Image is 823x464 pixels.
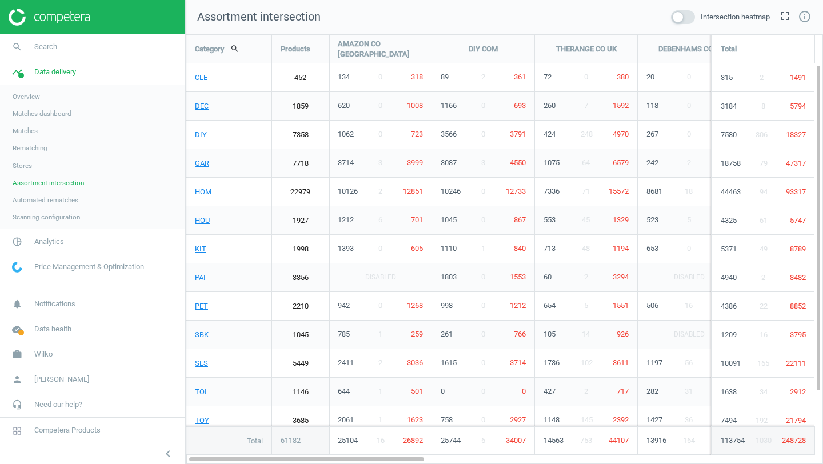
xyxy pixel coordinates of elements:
[522,387,526,395] span: 0
[721,435,745,446] span: 113754
[790,330,806,340] span: 3795
[544,158,560,167] span: 1075
[790,215,806,226] span: 5747
[338,215,354,224] span: 1212
[34,67,76,77] span: Data delivery
[481,101,485,110] span: 0
[378,358,382,367] span: 2
[13,195,78,205] span: Automated rematches
[441,244,457,253] span: 1110
[760,387,768,397] span: 34
[544,330,556,338] span: 105
[544,73,552,81] span: 72
[272,378,329,406] a: 1146
[760,301,768,311] span: 22
[778,9,792,23] i: fullscreen
[186,178,271,206] a: HOM
[544,358,560,367] span: 1736
[790,301,806,311] span: 8852
[481,187,485,195] span: 0
[338,330,350,338] span: 785
[646,187,662,195] span: 8681
[761,101,765,111] span: 8
[756,415,768,426] span: 192
[6,231,28,253] i: pie_chart_outlined
[638,35,740,63] div: DEBENHAMS COM
[646,215,658,224] span: 523
[338,130,354,138] span: 1062
[6,369,28,390] i: person
[646,387,658,395] span: 282
[186,92,271,121] a: DEC
[378,158,382,167] span: 3
[613,101,629,110] span: 1592
[544,387,556,395] span: 427
[272,235,329,263] a: 1998
[580,435,592,446] span: 753
[798,10,812,25] a: info_outline
[544,435,564,446] span: 14563
[378,387,382,395] span: 1
[34,374,89,385] span: [PERSON_NAME]
[582,244,590,253] span: 48
[481,415,485,424] span: 0
[760,187,768,197] span: 94
[617,330,629,338] span: 926
[481,130,485,138] span: 0
[403,435,423,446] span: 26892
[721,415,737,426] span: 7494
[544,273,552,281] span: 60
[272,35,329,63] div: Products
[441,387,445,395] span: 0
[613,244,629,253] span: 1194
[506,187,526,195] span: 12733
[646,244,658,253] span: 653
[34,324,71,334] span: Data health
[584,101,588,110] span: 7
[6,394,28,415] i: headset_mic
[186,292,271,321] a: PET
[674,263,705,291] span: Disabled
[338,387,350,395] span: 644
[582,215,590,224] span: 45
[6,318,28,340] i: cloud_done
[407,101,423,110] span: 1008
[272,149,329,178] a: 7718
[407,158,423,167] span: 3999
[782,435,806,446] span: 248728
[441,158,457,167] span: 3087
[609,187,629,195] span: 15572
[721,301,737,311] span: 4386
[786,158,806,169] span: 47317
[272,121,329,149] a: 7358
[685,301,693,310] span: 16
[646,435,666,446] span: 13916
[790,73,806,83] span: 1491
[481,358,485,367] span: 0
[510,301,526,310] span: 1212
[13,109,71,118] span: Matches dashboard
[272,406,329,435] a: 3685
[544,215,556,224] span: 553
[338,101,350,110] span: 620
[13,161,32,170] span: Stores
[687,215,691,224] span: 5
[13,126,38,135] span: Matches
[721,273,737,283] span: 4940
[481,330,485,338] span: 0
[514,101,526,110] span: 693
[9,9,90,26] img: ajHJNr6hYgQAAAAASUVORK5CYII=
[756,435,772,446] span: 1030
[721,187,741,197] span: 44463
[544,187,560,195] span: 7336
[613,158,629,167] span: 6579
[186,35,271,63] div: Category
[761,273,765,283] span: 2
[617,387,629,395] span: 717
[481,301,485,310] span: 0
[790,101,806,111] span: 5794
[609,435,629,446] span: 44107
[338,244,354,253] span: 1393
[407,358,423,367] span: 3036
[378,244,382,253] span: 0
